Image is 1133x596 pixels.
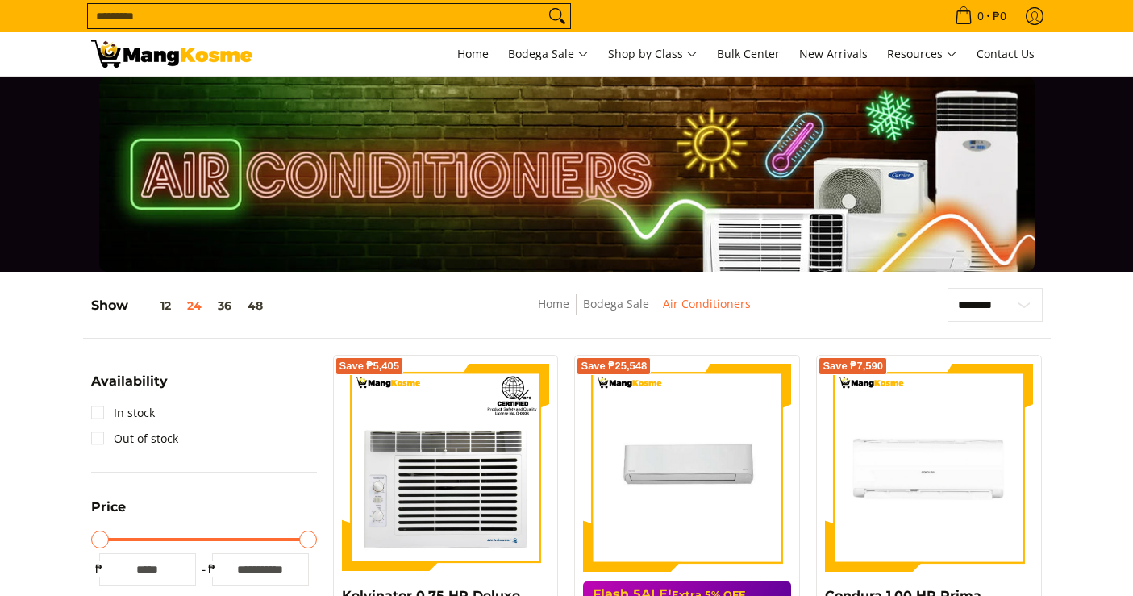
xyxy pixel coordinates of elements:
[717,46,780,61] span: Bulk Center
[887,44,957,65] span: Resources
[179,299,210,312] button: 24
[950,7,1011,25] span: •
[419,294,868,331] nav: Breadcrumbs
[583,364,791,572] img: Toshiba 2 HP New Model Split-Type Inverter Air Conditioner (Class A)
[269,32,1043,76] nav: Main Menu
[990,10,1009,22] span: ₱0
[825,364,1033,572] img: Condura 1.00 HP Prima Split-Type Non-Inverter Air Conditioner (Class A)
[500,32,597,76] a: Bodega Sale
[799,46,868,61] span: New Arrivals
[968,32,1043,76] a: Contact Us
[91,375,168,400] summary: Open
[975,10,986,22] span: 0
[91,561,107,577] span: ₱
[823,361,883,371] span: Save ₱7,590
[449,32,497,76] a: Home
[204,561,220,577] span: ₱
[91,501,126,526] summary: Open
[544,4,570,28] button: Search
[879,32,965,76] a: Resources
[457,46,489,61] span: Home
[709,32,788,76] a: Bulk Center
[128,299,179,312] button: 12
[91,426,178,452] a: Out of stock
[538,296,569,311] a: Home
[791,32,876,76] a: New Arrivals
[339,361,400,371] span: Save ₱5,405
[508,44,589,65] span: Bodega Sale
[91,375,168,388] span: Availability
[91,298,271,314] h5: Show
[663,296,751,311] a: Air Conditioners
[91,400,155,426] a: In stock
[977,46,1035,61] span: Contact Us
[608,44,698,65] span: Shop by Class
[91,40,252,68] img: Bodega Sale Aircon l Mang Kosme: Home Appliances Warehouse Sale
[581,361,647,371] span: Save ₱25,548
[91,501,126,514] span: Price
[342,364,550,572] img: Kelvinator 0.75 HP Deluxe Eco, Window-Type Air Conditioner (Class A)
[600,32,706,76] a: Shop by Class
[210,299,240,312] button: 36
[583,296,649,311] a: Bodega Sale
[240,299,271,312] button: 48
